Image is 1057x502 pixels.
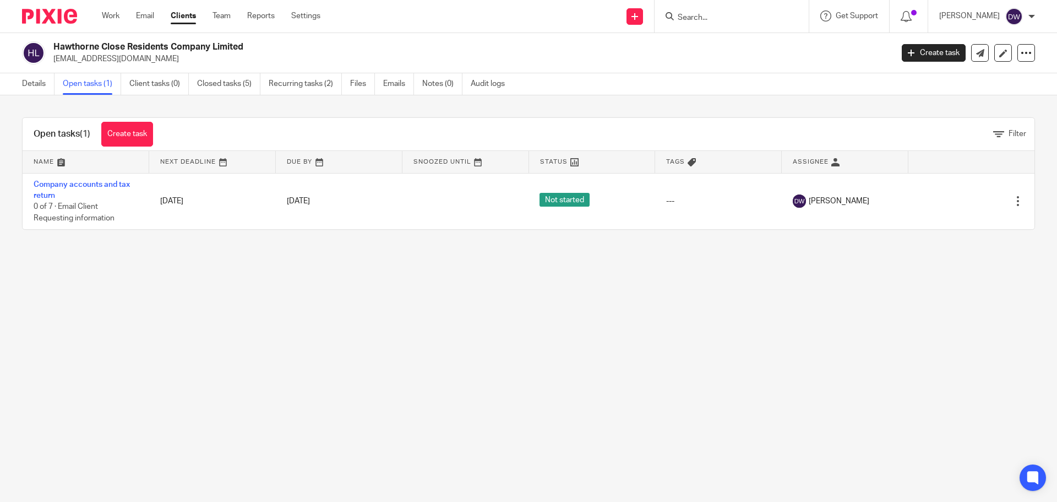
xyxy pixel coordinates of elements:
[136,10,154,21] a: Email
[129,73,189,95] a: Client tasks (0)
[247,10,275,21] a: Reports
[213,10,231,21] a: Team
[171,10,196,21] a: Clients
[422,73,462,95] a: Notes (0)
[149,173,276,229] td: [DATE]
[291,10,320,21] a: Settings
[34,128,90,140] h1: Open tasks
[53,41,719,53] h2: Hawthorne Close Residents Company Limited
[350,73,375,95] a: Files
[413,159,471,165] span: Snoozed Until
[383,73,414,95] a: Emails
[34,181,130,199] a: Company accounts and tax return
[809,196,869,207] span: [PERSON_NAME]
[22,41,45,64] img: svg%3E
[540,193,590,207] span: Not started
[471,73,513,95] a: Audit logs
[836,12,878,20] span: Get Support
[793,195,806,208] img: svg%3E
[80,129,90,138] span: (1)
[939,10,1000,21] p: [PERSON_NAME]
[102,10,119,21] a: Work
[666,196,771,207] div: ---
[1005,8,1023,25] img: svg%3E
[53,53,885,64] p: [EMAIL_ADDRESS][DOMAIN_NAME]
[63,73,121,95] a: Open tasks (1)
[1009,130,1026,138] span: Filter
[666,159,685,165] span: Tags
[540,159,568,165] span: Status
[677,13,776,23] input: Search
[22,9,77,24] img: Pixie
[287,197,310,205] span: [DATE]
[101,122,153,147] a: Create task
[22,73,55,95] a: Details
[269,73,342,95] a: Recurring tasks (2)
[197,73,260,95] a: Closed tasks (5)
[34,203,115,222] span: 0 of 7 · Email Client Requesting information
[902,44,966,62] a: Create task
